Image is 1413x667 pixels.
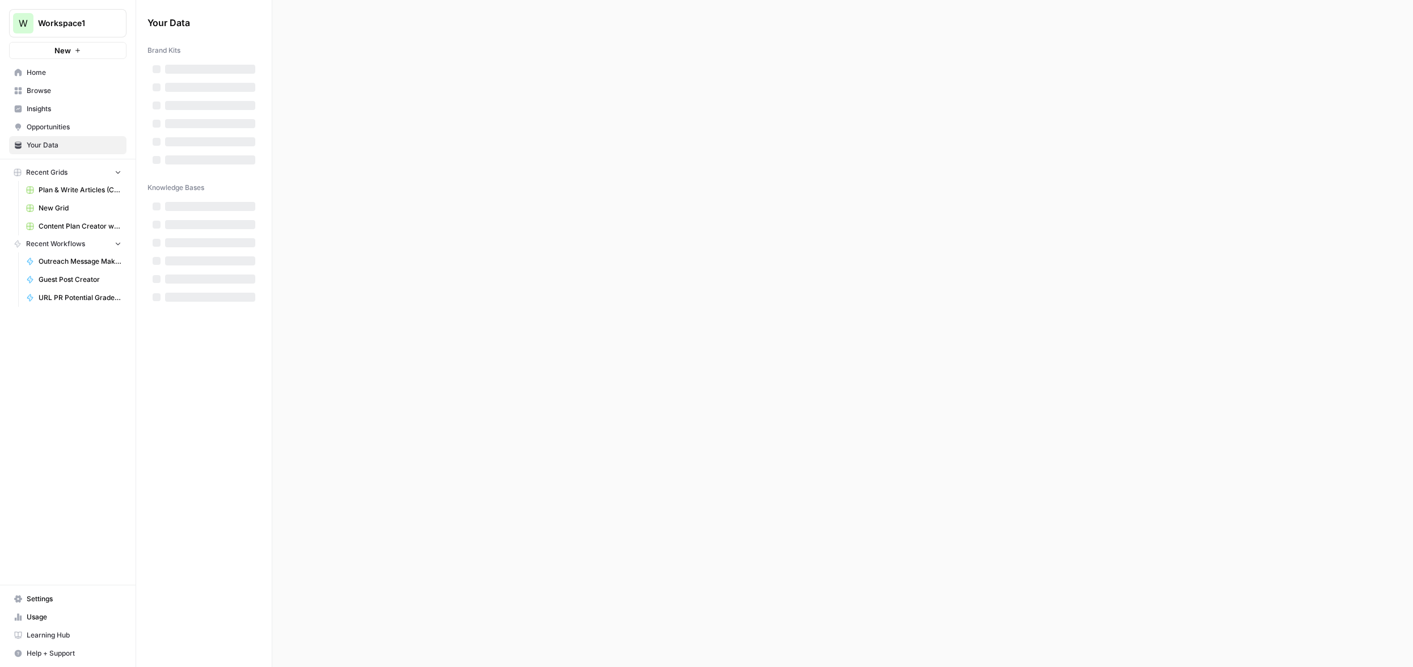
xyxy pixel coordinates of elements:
[147,45,180,56] span: Brand Kits
[9,644,126,662] button: Help + Support
[27,630,121,640] span: Learning Hub
[39,203,121,213] span: New Grid
[9,626,126,644] a: Learning Hub
[26,239,85,249] span: Recent Workflows
[147,16,247,29] span: Your Data
[54,45,71,56] span: New
[9,164,126,181] button: Recent Grids
[21,199,126,217] a: New Grid
[27,612,121,622] span: Usage
[19,16,28,30] span: W
[21,271,126,289] a: Guest Post Creator
[27,594,121,604] span: Settings
[9,42,126,59] button: New
[39,256,121,267] span: Outreach Message Maker - PR Campaigns
[9,100,126,118] a: Insights
[21,217,126,235] a: Content Plan Creator with Brand Kit (COM Test) Grid
[21,181,126,199] a: Plan & Write Articles (COM)
[27,67,121,78] span: Home
[9,136,126,154] a: Your Data
[9,590,126,608] a: Settings
[9,118,126,136] a: Opportunities
[27,86,121,96] span: Browse
[26,167,68,178] span: Recent Grids
[9,235,126,252] button: Recent Workflows
[147,183,204,193] span: Knowledge Bases
[21,289,126,307] a: URL PR Potential Grader (Beta)
[39,275,121,285] span: Guest Post Creator
[9,9,126,37] button: Workspace: Workspace1
[39,293,121,303] span: URL PR Potential Grader (Beta)
[9,64,126,82] a: Home
[21,252,126,271] a: Outreach Message Maker - PR Campaigns
[38,18,107,29] span: Workspace1
[27,140,121,150] span: Your Data
[39,221,121,231] span: Content Plan Creator with Brand Kit (COM Test) Grid
[9,608,126,626] a: Usage
[9,82,126,100] a: Browse
[27,104,121,114] span: Insights
[27,648,121,658] span: Help + Support
[39,185,121,195] span: Plan & Write Articles (COM)
[27,122,121,132] span: Opportunities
